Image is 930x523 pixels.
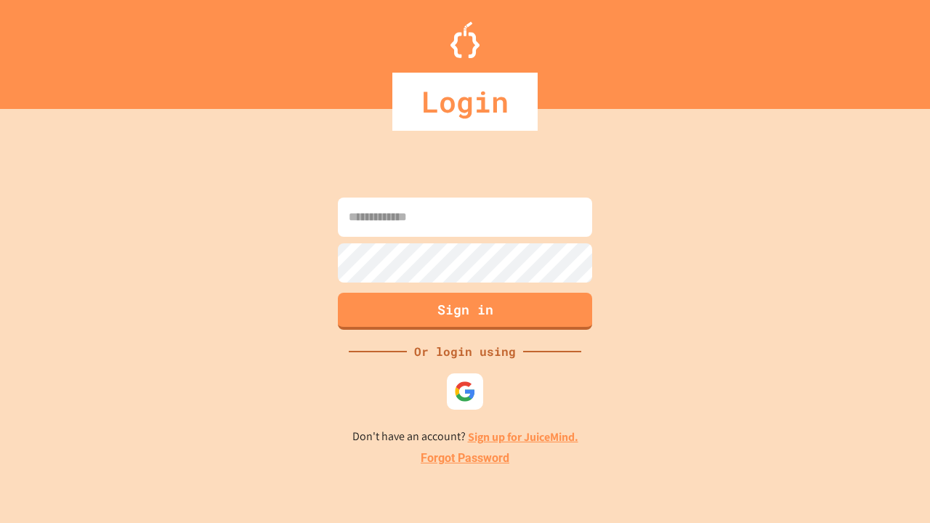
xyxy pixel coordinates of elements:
[407,343,523,360] div: Or login using
[450,22,480,58] img: Logo.svg
[352,428,578,446] p: Don't have an account?
[338,293,592,330] button: Sign in
[454,381,476,402] img: google-icon.svg
[869,465,915,508] iframe: chat widget
[421,450,509,467] a: Forgot Password
[392,73,538,131] div: Login
[468,429,578,445] a: Sign up for JuiceMind.
[809,402,915,463] iframe: chat widget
